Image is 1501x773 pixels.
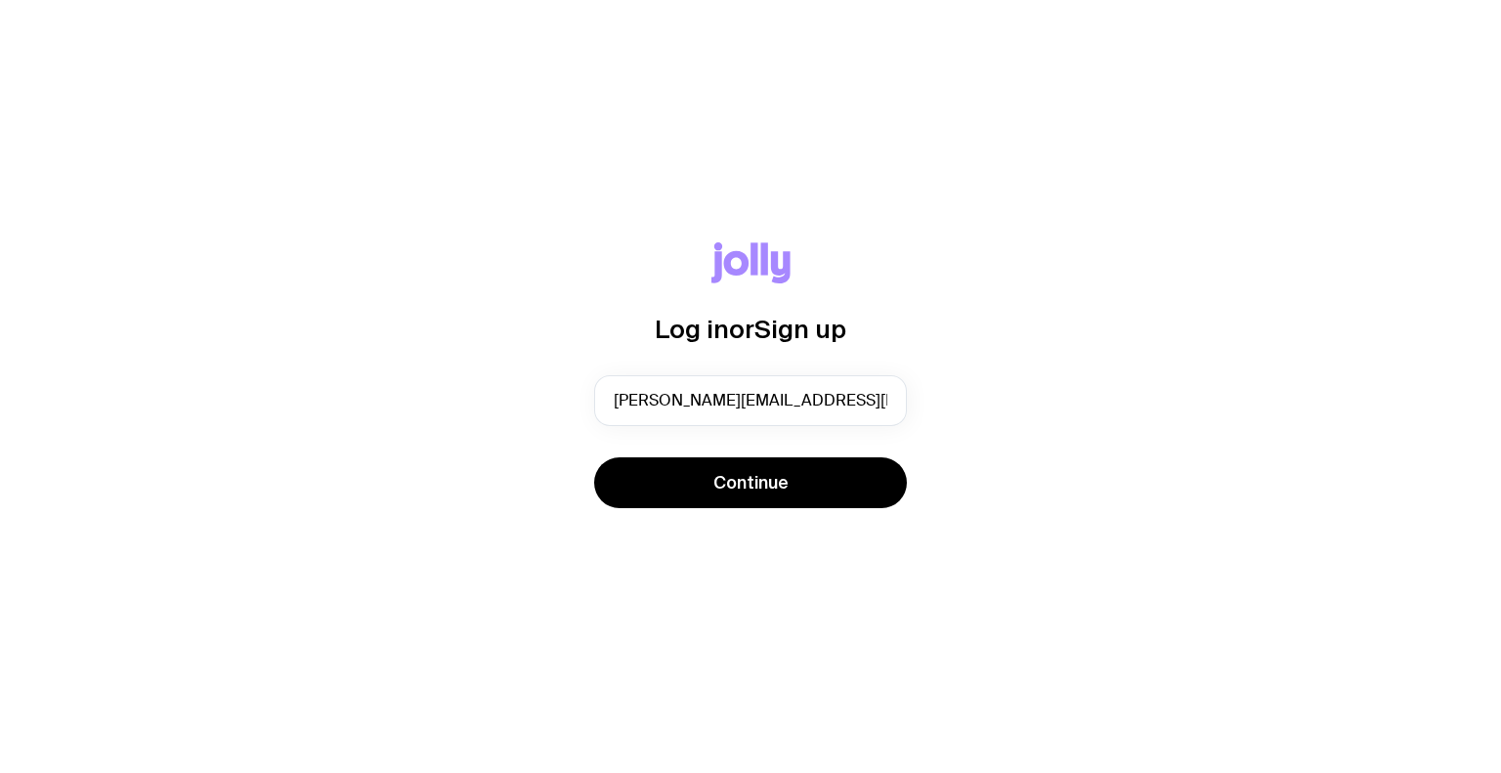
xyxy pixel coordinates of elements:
[594,457,907,508] button: Continue
[713,471,789,494] span: Continue
[594,375,907,426] input: you@email.com
[754,315,846,343] span: Sign up
[729,315,754,343] span: or
[655,315,729,343] span: Log in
